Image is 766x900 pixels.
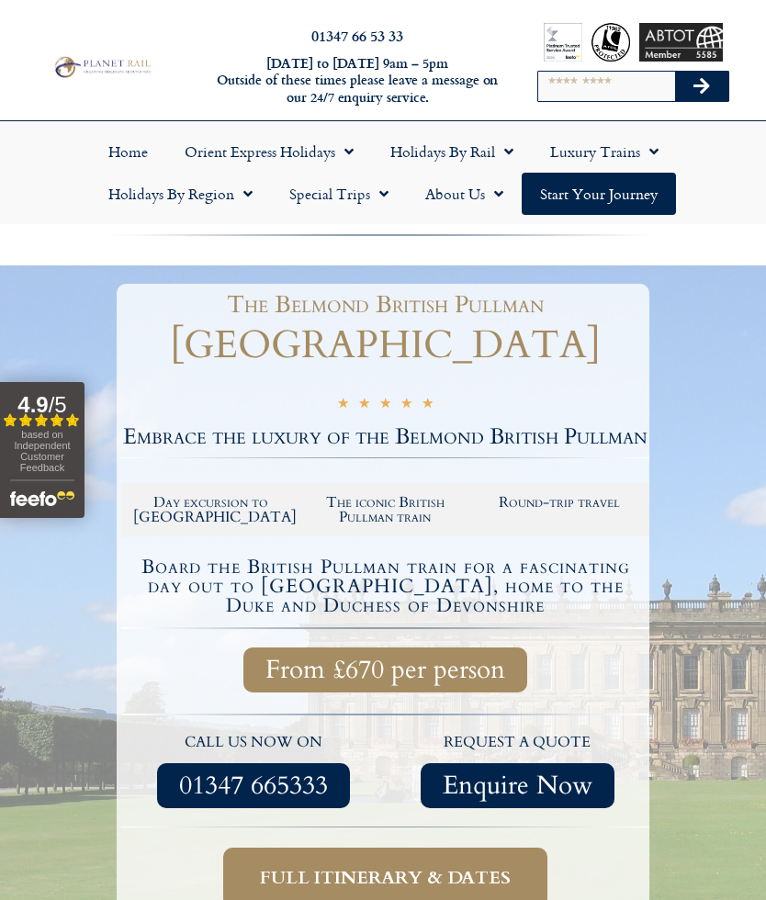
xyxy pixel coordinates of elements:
[265,658,505,681] span: From £670 per person
[675,72,728,101] button: Search
[400,397,412,414] i: ★
[358,397,370,414] i: ★
[372,130,532,173] a: Holidays by Rail
[379,397,391,414] i: ★
[90,173,271,215] a: Holidays by Region
[271,173,407,215] a: Special Trips
[121,426,649,448] h2: Embrace the luxury of the Belmond British Pullman
[407,173,522,215] a: About Us
[311,25,403,46] a: 01347 66 53 33
[443,774,592,797] span: Enquire Now
[308,495,464,524] h2: The iconic British Pullman train
[130,731,377,755] p: call us now on
[51,54,153,79] img: Planet Rail Train Holidays Logo
[179,774,328,797] span: 01347 665333
[90,130,166,173] a: Home
[522,173,676,215] a: Start your Journey
[9,130,757,215] nav: Menu
[422,397,434,414] i: ★
[337,397,349,414] i: ★
[157,763,350,808] a: 01347 665333
[133,495,289,524] h2: Day excursion to [GEOGRAPHIC_DATA]
[124,557,647,615] h4: Board the British Pullman train for a fascinating day out to [GEOGRAPHIC_DATA], home to the Duke ...
[208,55,506,107] h6: [DATE] to [DATE] 9am – 5pm Outside of these times please leave a message on our 24/7 enquiry serv...
[532,130,677,173] a: Luxury Trains
[481,495,637,510] h2: Round-trip travel
[243,647,527,692] a: From £670 per person
[130,293,640,317] h1: The Belmond British Pullman
[421,763,614,808] a: Enquire Now
[166,130,372,173] a: Orient Express Holidays
[260,866,511,889] span: Full itinerary & dates
[395,731,641,755] p: request a quote
[337,395,434,414] div: 5/5
[121,326,649,365] h1: [GEOGRAPHIC_DATA]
